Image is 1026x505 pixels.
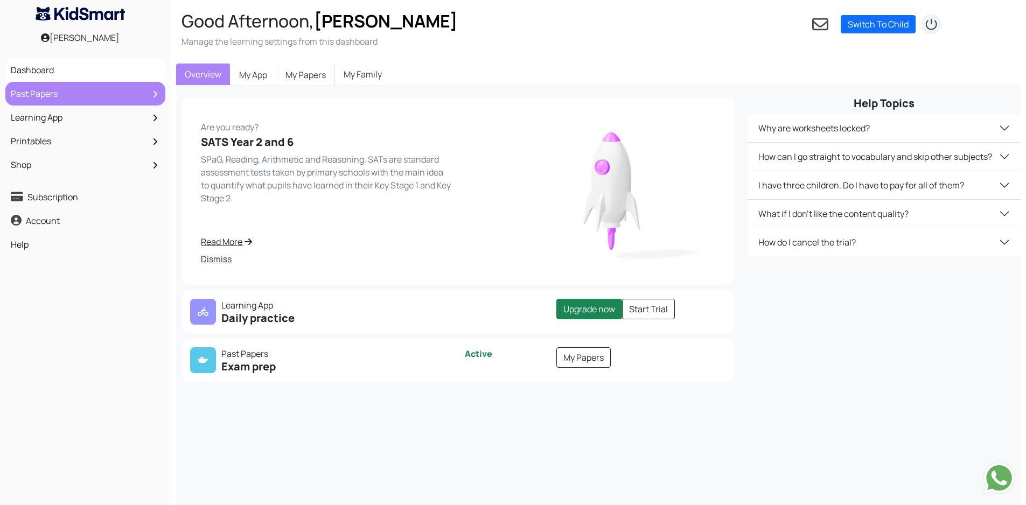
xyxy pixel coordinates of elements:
[622,299,675,319] a: Start Trial
[841,15,916,33] a: Switch To Child
[201,252,451,265] a: Dismiss
[8,235,163,254] a: Help
[920,13,942,35] img: logout2.png
[176,64,230,85] a: Overview
[335,64,390,85] a: My Family
[748,171,1020,199] button: I have three children. Do I have to pay for all of them?
[748,114,1020,142] button: Why are worksheets locked?
[190,299,451,312] p: Learning App
[509,116,716,265] img: rocket
[201,116,451,134] p: Are you ready?
[748,97,1020,110] h5: Help Topics
[8,132,163,150] a: Printables
[8,188,163,206] a: Subscription
[182,11,458,31] h2: Good Afternoon,
[201,136,451,149] h5: SATS Year 2 and 6
[983,462,1015,494] img: Send whatsapp message to +442080035976
[748,143,1020,171] button: How can I go straight to vocabulary and skip other subjects?
[190,312,451,325] h5: Daily practice
[201,235,451,248] a: Read More
[8,85,163,103] a: Past Papers
[36,7,125,20] img: KidSmart logo
[190,347,451,360] p: Past Papers
[556,347,611,368] a: My Papers
[556,299,622,319] a: Upgrade now
[8,108,163,127] a: Learning App
[465,348,492,360] span: Active
[201,153,451,205] p: SPaG, Reading, Arithmetic and Reasoning. SATs are standard assessment tests taken by primary scho...
[748,200,1020,228] button: What if I don't like the content quality?
[8,156,163,174] a: Shop
[8,61,163,79] a: Dashboard
[190,360,451,373] h5: Exam prep
[314,9,458,33] span: [PERSON_NAME]
[748,228,1020,256] button: How do I cancel the trial?
[230,64,276,86] a: My App
[8,212,163,230] a: Account
[182,36,458,47] h3: Manage the learning settings from this dashboard
[276,64,335,86] a: My Papers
